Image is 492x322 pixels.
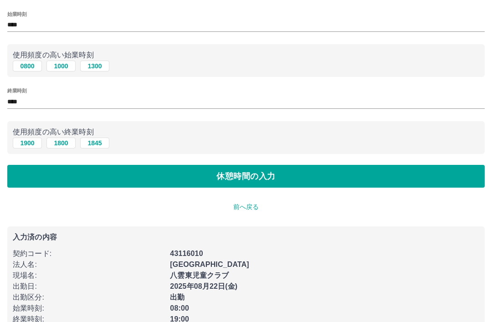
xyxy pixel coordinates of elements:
[13,270,164,281] p: 現場名 :
[13,138,42,148] button: 1900
[13,248,164,259] p: 契約コード :
[80,61,109,72] button: 1300
[13,259,164,270] p: 法人名 :
[13,292,164,303] p: 出勤区分 :
[170,293,184,301] b: 出勤
[13,234,479,241] p: 入力済の内容
[7,10,26,17] label: 始業時刻
[46,138,76,148] button: 1800
[46,61,76,72] button: 1000
[7,202,485,212] p: 前へ戻る
[80,138,109,148] button: 1845
[13,127,479,138] p: 使用頻度の高い終業時刻
[13,61,42,72] button: 0800
[170,282,237,290] b: 2025年08月22日(金)
[7,165,485,188] button: 休憩時間の入力
[13,281,164,292] p: 出勤日 :
[13,303,164,314] p: 始業時刻 :
[7,87,26,94] label: 終業時刻
[13,50,479,61] p: 使用頻度の高い始業時刻
[170,271,229,279] b: 八雲東児童クラブ
[170,261,249,268] b: [GEOGRAPHIC_DATA]
[170,250,203,257] b: 43116010
[170,304,189,312] b: 08:00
